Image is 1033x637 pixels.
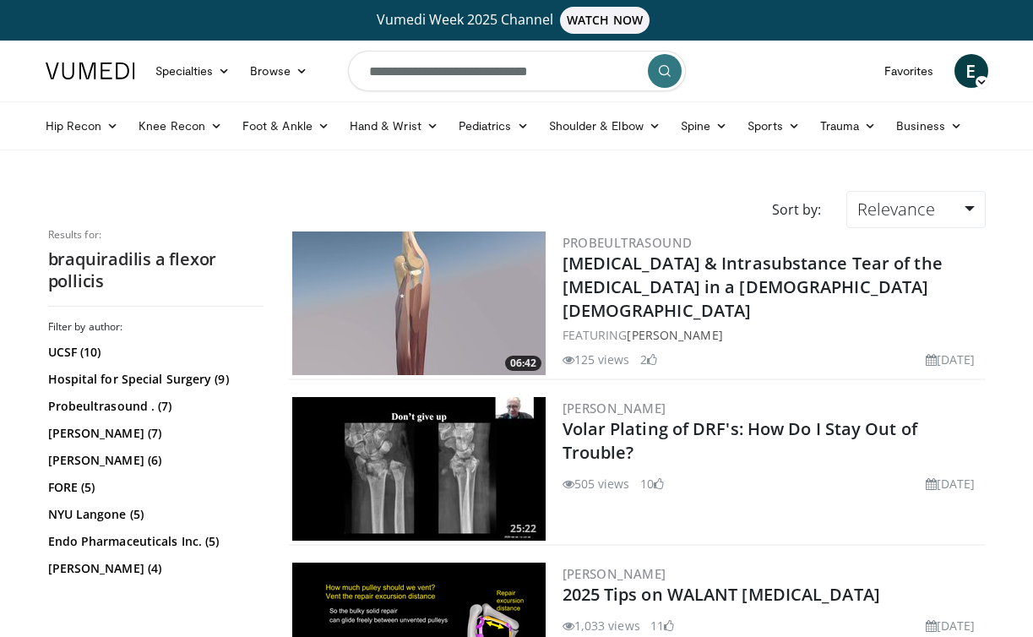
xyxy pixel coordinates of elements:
div: Sort by: [759,191,834,228]
a: Trauma [810,109,887,143]
li: [DATE] [926,351,976,368]
a: [MEDICAL_DATA] & Intrasubstance Tear of the [MEDICAL_DATA] in a [DEMOGRAPHIC_DATA] [DEMOGRAPHIC_D... [563,252,943,322]
a: Shoulder & Elbow [539,109,671,143]
a: 25:22 [292,397,546,541]
a: Knee Recon [128,109,232,143]
a: [PERSON_NAME] [627,327,722,343]
a: [PERSON_NAME] (7) [48,425,259,442]
a: FORE (5) [48,479,259,496]
li: 1,033 views [563,617,640,634]
h2: braquiradilis a flexor pollicis [48,248,264,292]
a: Probeultrasound [563,234,693,251]
a: Favorites [874,54,944,88]
span: Relevance [857,198,935,220]
a: Relevance [846,191,985,228]
a: Browse [240,54,318,88]
a: Probeultrasound . (7) [48,398,259,415]
a: [PERSON_NAME] (6) [48,452,259,469]
a: UCSF (10) [48,344,259,361]
a: Volar Plating of DRF's: How Do I Stay Out of Trouble? [563,417,917,464]
a: Spine [671,109,737,143]
a: Vumedi Week 2025 ChannelWATCH NOW [48,7,986,34]
img: ebe61d0f-8e1b-483b-889e-3f37e4d5c071.300x170_q85_crop-smart_upscale.jpg [292,397,546,541]
div: FEATURING [563,326,982,344]
li: [DATE] [926,617,976,634]
li: 11 [650,617,674,634]
img: 92165b0e-0b28-450d-9733-bef906a933be.300x170_q85_crop-smart_upscale.jpg [292,231,546,375]
a: Business [886,109,972,143]
a: Hand & Wrist [340,109,449,143]
span: 25:22 [505,521,541,536]
a: [PERSON_NAME] (4) [48,560,259,577]
li: 505 views [563,475,630,493]
input: Search topics, interventions [348,51,686,91]
a: E [954,54,988,88]
li: [DATE] [926,475,976,493]
li: 10 [640,475,664,493]
a: Foot & Ankle [232,109,340,143]
a: 2025 Tips on WALANT [MEDICAL_DATA] [563,583,880,606]
a: NYU Langone (5) [48,506,259,523]
a: [PERSON_NAME] [563,565,666,582]
h3: Filter by author: [48,320,264,334]
li: 2 [640,351,657,368]
a: Specialties [145,54,241,88]
span: WATCH NOW [560,7,650,34]
img: VuMedi Logo [46,63,135,79]
span: 06:42 [505,356,541,371]
p: Results for: [48,228,264,242]
a: Sports [737,109,810,143]
a: Endo Pharmaceuticals Inc. (5) [48,533,259,550]
a: 06:42 [292,231,546,375]
a: [PERSON_NAME] [563,400,666,416]
a: Pediatrics [449,109,539,143]
a: Hospital for Special Surgery (9) [48,371,259,388]
a: Hip Recon [35,109,129,143]
li: 125 views [563,351,630,368]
